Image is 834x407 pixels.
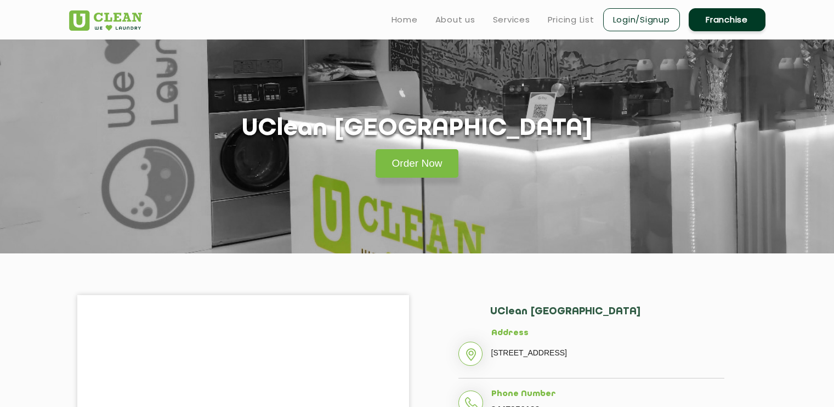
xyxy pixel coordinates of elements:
a: Home [392,13,418,26]
img: UClean Laundry and Dry Cleaning [69,10,142,31]
h1: UClean [GEOGRAPHIC_DATA] [242,115,593,143]
p: [STREET_ADDRESS] [491,344,724,361]
a: About us [435,13,475,26]
a: Services [493,13,530,26]
a: Order Now [376,149,459,178]
h5: Phone Number [491,389,724,399]
h2: UClean [GEOGRAPHIC_DATA] [490,306,724,329]
a: Login/Signup [603,8,680,31]
a: Franchise [689,8,765,31]
a: Pricing List [548,13,594,26]
h5: Address [491,329,724,338]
